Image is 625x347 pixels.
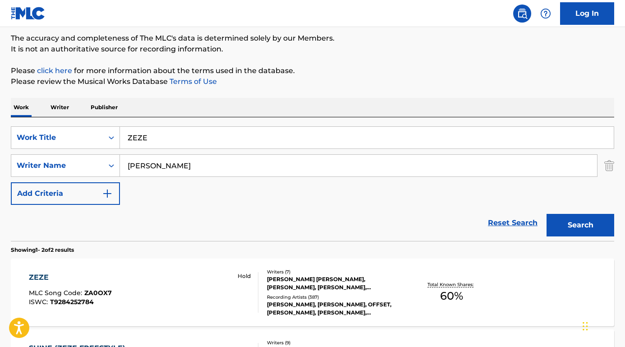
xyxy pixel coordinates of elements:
[102,188,113,199] img: 9d2ae6d4665cec9f34b9.svg
[540,8,551,19] img: help
[11,65,614,76] p: Please for more information about the terms used in the database.
[604,154,614,177] img: Delete Criterion
[11,126,614,241] form: Search Form
[583,313,588,340] div: Glisser
[267,275,402,291] div: [PERSON_NAME] [PERSON_NAME], [PERSON_NAME], [PERSON_NAME], [PERSON_NAME], [PERSON_NAME], [PERSON_...
[267,339,402,346] div: Writers ( 9 )
[17,132,98,143] div: Work Title
[560,2,614,25] a: Log In
[17,160,98,171] div: Writer Name
[11,246,74,254] p: Showing 1 - 2 of 2 results
[267,301,402,317] div: [PERSON_NAME], [PERSON_NAME], OFFSET, [PERSON_NAME], [PERSON_NAME], [PERSON_NAME], [PERSON_NAME]|...
[580,304,625,347] div: Widget de chat
[37,66,72,75] a: click here
[537,5,555,23] div: Help
[11,33,614,44] p: The accuracy and completeness of The MLC's data is determined solely by our Members.
[267,294,402,301] div: Recording Artists ( 387 )
[580,304,625,347] iframe: Chat Widget
[513,5,531,23] a: Public Search
[11,182,120,205] button: Add Criteria
[11,44,614,55] p: It is not an authoritative source for recording information.
[84,289,112,297] span: ZA0OX7
[29,289,84,297] span: MLC Song Code :
[11,76,614,87] p: Please review the Musical Works Database
[238,272,251,280] p: Hold
[29,298,50,306] span: ISWC :
[11,98,32,117] p: Work
[517,8,528,19] img: search
[11,259,614,326] a: ZEZEMLC Song Code:ZA0OX7ISWC:T9284252784 HoldWriters (7)[PERSON_NAME] [PERSON_NAME], [PERSON_NAME...
[11,7,46,20] img: MLC Logo
[427,281,476,288] p: Total Known Shares:
[88,98,120,117] p: Publisher
[48,98,72,117] p: Writer
[267,268,402,275] div: Writers ( 7 )
[440,288,463,304] span: 60 %
[483,213,542,233] a: Reset Search
[168,77,217,86] a: Terms of Use
[29,272,112,283] div: ZEZE
[547,214,614,236] button: Search
[50,298,94,306] span: T9284252784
